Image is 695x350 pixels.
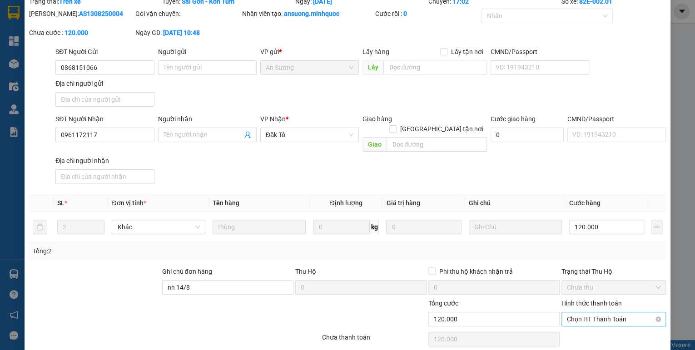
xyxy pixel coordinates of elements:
[213,199,239,207] span: Tên hàng
[491,115,536,123] label: Cước giao hàng
[397,124,487,134] span: [GEOGRAPHIC_DATA] tận nơi
[651,220,662,234] button: plus
[158,114,257,124] div: Người nhận
[330,199,362,207] span: Định lượng
[65,29,88,36] b: 120.000
[260,47,359,57] div: VP gửi
[362,60,383,74] span: Lấy
[55,156,154,166] div: Địa chỉ người nhận
[55,47,154,57] div: SĐT Người Gửi
[386,199,420,207] span: Giá trị hàng
[283,10,339,17] b: ansuong.minhquoc
[567,114,666,124] div: CMND/Passport
[567,312,660,326] span: Chọn HT Thanh Toán
[569,199,601,207] span: Cước hàng
[162,280,293,295] input: Ghi chú đơn hàng
[244,131,251,138] span: user-add
[117,220,199,234] span: Khác
[386,220,461,234] input: 0
[29,9,134,19] div: [PERSON_NAME]:
[55,114,154,124] div: SĐT Người Nhận
[436,266,516,276] span: Phí thu hộ khách nhận trả
[135,9,240,19] div: Gói vận chuyển:
[29,28,134,38] div: Chưa cước :
[428,300,458,307] span: Tổng cước
[469,220,562,234] input: Ghi Chú
[447,47,487,57] span: Lấy tận nơi
[383,60,487,74] input: Dọc đường
[242,9,373,19] div: Nhân viên tạo:
[362,137,387,152] span: Giao
[491,128,564,142] input: Cước giao hàng
[403,10,407,17] b: 0
[55,92,154,107] input: Địa chỉ của người gửi
[321,332,427,348] div: Chưa thanh toán
[567,281,660,294] span: Chưa thu
[158,47,257,57] div: Người gửi
[260,115,286,123] span: VP Nhận
[655,316,661,322] span: close-circle
[362,48,389,55] span: Lấy hàng
[561,266,666,276] div: Trạng thái Thu Hộ
[79,10,123,17] b: AS1308250004
[370,220,379,234] span: kg
[33,246,269,256] div: Tổng: 2
[295,268,316,275] span: Thu Hộ
[375,9,480,19] div: Cước rồi :
[213,220,306,234] input: VD: Bàn, Ghế
[162,268,212,275] label: Ghi chú đơn hàng
[266,128,353,142] span: Đăk Tô
[491,47,589,57] div: CMND/Passport
[362,115,392,123] span: Giao hàng
[57,199,65,207] span: SL
[135,28,240,38] div: Ngày GD:
[266,61,353,74] span: An Sương
[112,199,146,207] span: Đơn vị tính
[465,194,566,212] th: Ghi chú
[163,29,200,36] b: [DATE] 10:48
[561,300,622,307] label: Hình thức thanh toán
[55,79,154,89] div: Địa chỉ người gửi
[55,169,154,184] input: Địa chỉ của người nhận
[33,220,47,234] button: delete
[387,137,487,152] input: Dọc đường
